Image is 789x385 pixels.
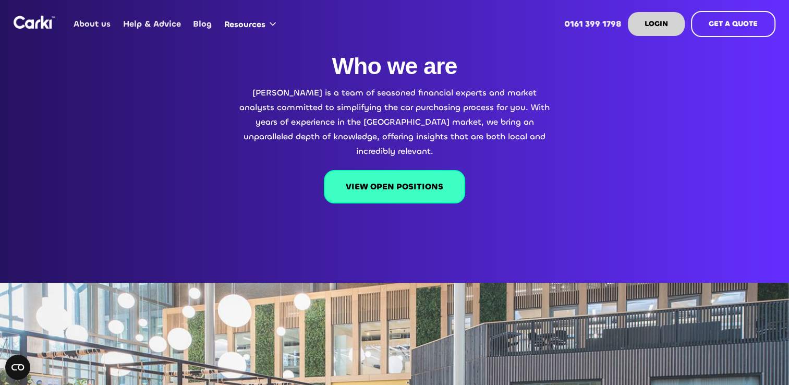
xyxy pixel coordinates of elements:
strong: LOGIN [645,19,668,29]
a: About us [68,4,117,44]
a: Blog [187,4,218,44]
p: [PERSON_NAME] is a team of seasoned financial experts and market analysts committed to simplifyin... [238,86,551,159]
button: Open CMP widget [5,355,30,380]
a: home [14,16,55,29]
a: Help & Advice [117,4,187,44]
span: 0161 399 1798 [564,18,622,29]
h1: Who we are [332,52,457,80]
a: LOGIN [628,12,685,36]
a: GET A QUOTE [691,11,775,37]
a: 0161 399 1798 [559,4,628,44]
strong: GET A QUOTE [709,19,758,29]
div: Resources [224,19,265,30]
div: Resources [218,4,286,44]
a: VIEW OPEN POSITIONS [324,170,465,203]
img: Logo [14,16,55,29]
